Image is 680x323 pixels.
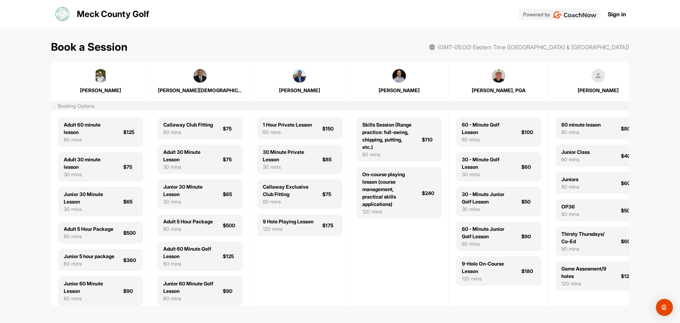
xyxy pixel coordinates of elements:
[438,43,629,51] span: (GMT-05:00) Eastern Time ([GEOGRAPHIC_DATA] & [GEOGRAPHIC_DATA])
[561,128,601,136] div: 60 mins
[322,156,336,163] div: $85
[64,233,113,240] div: 60 mins
[123,229,137,236] div: $500
[362,208,413,215] div: 120 mins
[163,163,214,171] div: 30 mins
[123,163,137,171] div: $75
[462,225,513,240] div: 60 - Minute Junior Golf Lesson
[422,189,436,197] div: $240
[357,87,441,94] div: [PERSON_NAME]
[561,176,579,183] div: Juniors
[521,128,535,136] div: $100
[123,198,137,205] div: $65
[263,225,313,233] div: 120 mins
[163,183,214,198] div: Junior 30 Minute Lesson
[223,222,237,229] div: $500
[561,183,579,190] div: 60 mins
[54,6,71,23] img: logo
[163,225,213,233] div: 60 mins
[163,280,214,295] div: Junior 60 Minute Golf Lesson
[64,156,115,171] div: Adult 30 minute lesson
[521,198,535,205] div: $50
[263,183,314,198] div: Callaway Exclusive Club Fitting
[392,69,406,83] img: square_f2a1511b8fed603321472b69dd7d370b.jpg
[163,260,214,267] div: 60 mins
[123,256,137,264] div: $360
[621,207,635,214] div: $50
[561,245,612,252] div: 90 mins
[163,295,214,302] div: 60 mins
[362,171,413,208] div: On-course playing lesson (course management, practical skills applications)
[462,240,513,247] div: 60 mins
[64,121,115,136] div: Adult 60 minute lesson
[362,151,413,158] div: 60 mins
[561,210,579,218] div: 90 mins
[521,267,535,275] div: $180
[58,87,143,94] div: [PERSON_NAME]
[561,148,590,156] div: Junior Class
[123,287,137,295] div: $90
[621,238,635,245] div: $60
[621,152,635,160] div: $40
[58,102,95,110] div: Booking Options
[462,136,513,143] div: 60 mins
[462,171,513,178] div: 30 mins
[263,198,314,205] div: 60 mins
[561,280,612,287] div: 120 mins
[64,295,115,302] div: 60 mins
[64,280,115,295] div: Junior 60 Minute Lesson
[561,156,590,163] div: 60 mins
[223,190,237,198] div: $65
[422,136,436,143] div: $110
[462,121,513,136] div: 60 - Minute Golf Lesson
[621,179,635,187] div: $60
[51,39,127,55] h1: Book a Session
[223,156,237,163] div: $75
[257,87,342,94] div: [PERSON_NAME]
[462,156,513,171] div: 30 - Minute Golf Lesson
[561,265,612,280] div: Game Assesment/9 holes
[462,275,513,282] div: 120 mins
[64,260,114,267] div: 60 mins
[656,299,673,316] div: Open Intercom Messenger
[591,69,605,83] img: square_default-ef6cabf814de5a2bf16c804365e32c732080f9872bdf737d349900a9daf73cf9.png
[293,69,306,83] img: square_43d63d875b6a0cb55146152b0ebbdb22.jpg
[263,148,314,163] div: 30 Minute Private Lesson
[64,136,115,143] div: 60 mins
[608,10,626,18] a: Sign in
[462,205,513,213] div: 30 mins
[263,218,313,225] div: 9 Hole Playing Lesson
[163,218,213,225] div: Adult 5 Hour Package
[521,233,535,240] div: $90
[462,190,513,205] div: 30 - Minute Junior Golf Lesson
[561,121,601,128] div: 60 minute lesson
[523,11,550,18] p: Powered by
[94,69,107,83] img: square_29e09460c2532e4988273bfcbdb7e236.jpg
[163,198,214,205] div: 30 mins
[223,125,237,132] div: $75
[163,121,213,128] div: Callaway Club Fitting
[163,128,213,136] div: 60 mins
[621,272,635,280] div: $120
[553,11,596,18] img: CoachNow
[322,222,336,229] div: $175
[158,87,242,94] div: [PERSON_NAME][DEMOGRAPHIC_DATA]
[322,125,336,132] div: $150
[556,87,640,94] div: [PERSON_NAME]
[64,171,115,178] div: 30 mins
[457,87,541,94] div: [PERSON_NAME], PGA
[263,128,312,136] div: 60 mins
[193,69,207,83] img: square_aa159f7e4bb146cb278356b85c699fcb.jpg
[322,190,336,198] div: $75
[492,69,505,83] img: square_68597e2ca94eae6e0acad86b17dd7929.jpg
[462,260,513,275] div: 9-Hole On-Course Lesson
[263,163,314,171] div: 30 mins
[77,8,149,21] p: Meck County Golf
[263,121,312,128] div: 1 Hour Private Lesson
[561,230,612,245] div: Thirsty Thursdays/ Co-Ed
[521,163,535,171] div: $60
[163,148,214,163] div: Adult 30 Minute Lesson
[64,205,115,213] div: 30 mins
[223,252,237,260] div: $125
[163,245,214,260] div: Adult 60 Minute Golf Lesson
